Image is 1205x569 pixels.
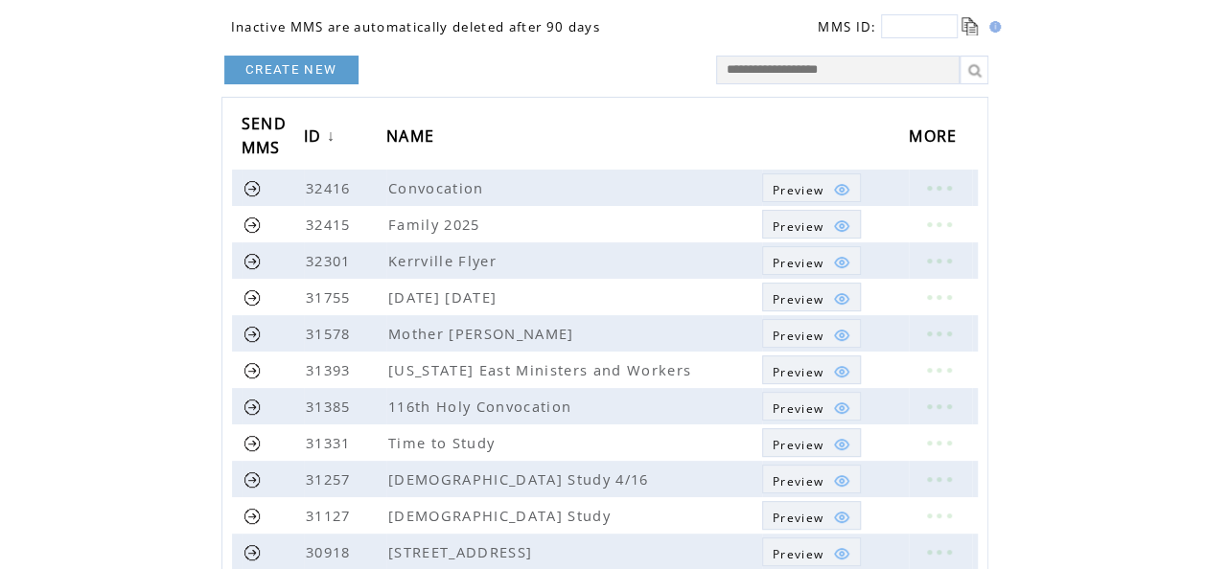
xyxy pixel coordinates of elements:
[773,437,823,453] span: Show MMS preview
[762,537,861,566] a: Preview
[773,182,823,198] span: Show MMS preview
[306,215,356,234] span: 32415
[833,509,850,526] img: eye.png
[306,506,356,525] span: 31127
[388,178,489,197] span: Convocation
[773,328,823,344] span: Show MMS preview
[306,251,356,270] span: 32301
[306,324,356,343] span: 31578
[304,120,340,155] a: ID↓
[773,255,823,271] span: Show MMS preview
[386,121,439,156] span: NAME
[388,287,501,307] span: [DATE] [DATE]
[833,472,850,489] img: eye.png
[833,436,850,453] img: eye.png
[388,469,654,489] span: [DEMOGRAPHIC_DATA] Study 4/16
[833,254,850,271] img: eye.png
[306,469,356,489] span: 31257
[833,545,850,562] img: eye.png
[762,355,861,384] a: Preview
[762,210,861,239] a: Preview
[773,364,823,380] span: Show MMS preview
[762,501,861,530] a: Preview
[304,121,327,156] span: ID
[306,287,356,307] span: 31755
[762,283,861,311] a: Preview
[833,399,850,417] img: eye.png
[386,120,444,155] a: NAME
[773,510,823,526] span: Show MMS preview
[388,397,576,416] span: 116th Holy Convocation
[224,56,359,84] a: CREATE NEW
[773,218,823,235] span: Show MMS preview
[762,319,861,348] a: Preview
[762,173,861,202] a: Preview
[818,18,876,35] span: MMS ID:
[388,215,485,234] span: Family 2025
[306,360,356,379] span: 31393
[833,363,850,380] img: eye.png
[306,397,356,416] span: 31385
[388,324,579,343] span: Mother [PERSON_NAME]
[984,21,1001,33] img: help.gif
[773,291,823,307] span: Show MMS preview
[388,542,537,561] span: [STREET_ADDRESS]
[388,251,501,270] span: Kerrville Flyer
[773,400,823,417] span: Show MMS preview
[773,473,823,489] span: Show MMS preview
[242,108,287,168] span: SEND MMS
[306,433,356,452] span: 31331
[762,465,861,493] a: Preview
[388,360,696,379] span: [US_STATE] East Ministers and Workers
[306,542,356,561] span: 30918
[833,217,850,235] img: eye.png
[388,433,499,452] span: Time to Study
[762,428,861,457] a: Preview
[231,18,600,35] span: Inactive MMS are automatically deleted after 90 days
[773,546,823,562] span: Show MMS preview
[388,506,615,525] span: [DEMOGRAPHIC_DATA] Study
[833,290,850,307] img: eye.png
[909,121,962,156] span: MORE
[833,327,850,344] img: eye.png
[833,181,850,198] img: eye.png
[762,392,861,421] a: Preview
[762,246,861,275] a: Preview
[306,178,356,197] span: 32416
